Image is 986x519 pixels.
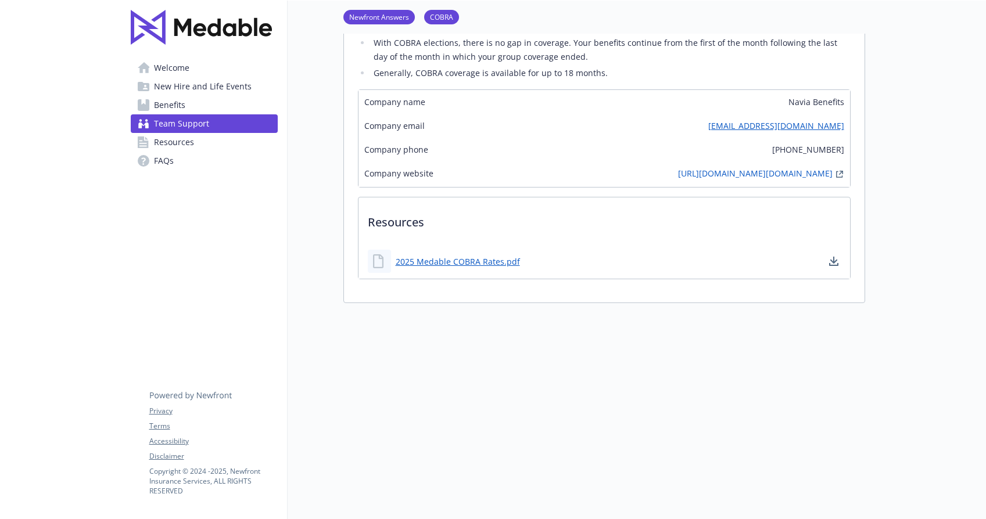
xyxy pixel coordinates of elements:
p: Resources [358,197,850,240]
span: Benefits [154,96,185,114]
a: Welcome [131,59,278,77]
a: [EMAIL_ADDRESS][DOMAIN_NAME] [708,120,844,132]
a: FAQs [131,152,278,170]
span: Navia Benefits [788,96,844,108]
span: Welcome [154,59,189,77]
li: Generally, COBRA coverage is available for up to 18 months. [371,66,851,80]
p: Copyright © 2024 - 2025 , Newfront Insurance Services, ALL RIGHTS RESERVED [149,466,277,496]
a: Newfront Answers [343,11,415,22]
span: Company name [364,96,425,108]
a: Privacy [149,406,277,416]
a: COBRA [424,11,459,22]
span: [PHONE_NUMBER] [772,143,844,156]
a: Accessibility [149,436,277,446]
a: download document [827,254,841,268]
a: New Hire and Life Events [131,77,278,96]
span: Company phone [364,143,428,156]
span: Company email [364,120,425,132]
span: New Hire and Life Events [154,77,252,96]
a: Resources [131,133,278,152]
a: Team Support [131,114,278,133]
span: Team Support [154,114,209,133]
span: Company website [364,167,433,181]
a: [URL][DOMAIN_NAME][DOMAIN_NAME] [678,167,833,181]
span: Resources [154,133,194,152]
li: With COBRA elections, there is no gap in coverage. Your benefits continue from the first of the m... [371,36,851,64]
a: 2025 Medable COBRA Rates.pdf [396,255,520,268]
a: Terms [149,421,277,431]
span: FAQs [154,152,174,170]
a: Benefits [131,96,278,114]
a: Disclaimer [149,451,277,462]
a: external [833,167,847,181]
